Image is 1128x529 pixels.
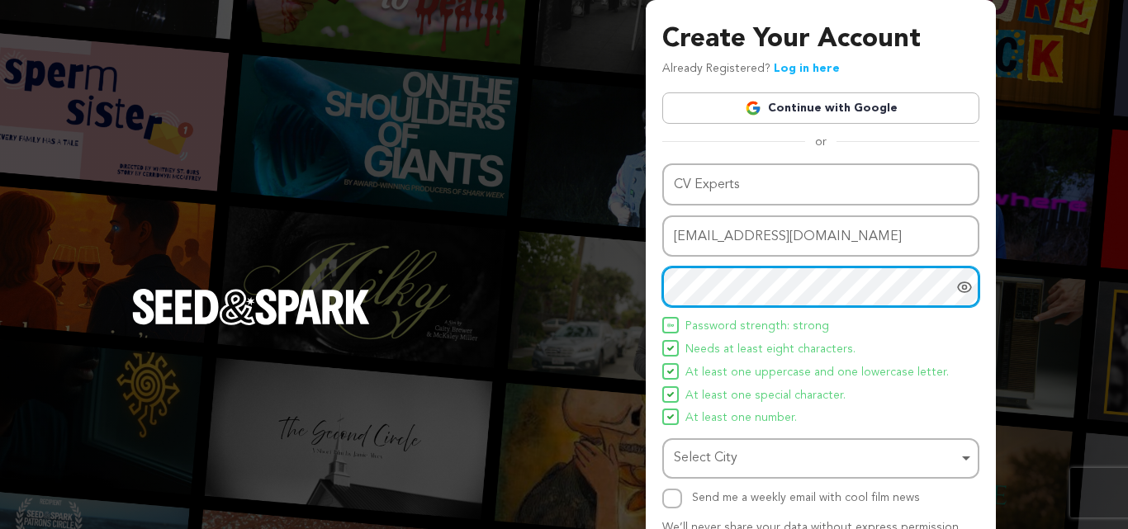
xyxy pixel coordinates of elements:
[662,215,979,257] input: Email address
[662,92,979,124] a: Continue with Google
[685,386,846,406] span: At least one special character.
[662,59,840,79] p: Already Registered?
[674,446,958,470] div: Select City
[132,289,370,358] a: Seed&Spark Homepage
[132,289,370,325] img: Seed&Spark Logo
[685,363,949,383] span: At least one uppercase and one lowercase letter.
[692,492,920,503] label: Send me a weekly email with cool film news
[667,322,674,328] img: Seed&Spark Icon
[685,340,855,360] span: Needs at least eight characters.
[745,100,761,116] img: Google logo
[774,63,840,74] a: Log in here
[685,409,797,428] span: At least one number.
[662,20,979,59] h3: Create Your Account
[667,413,674,420] img: Seed&Spark Icon
[685,317,829,337] span: Password strength: strong
[667,391,674,398] img: Seed&Spark Icon
[662,163,979,205] input: Name
[805,134,837,150] span: or
[667,368,674,375] img: Seed&Spark Icon
[956,279,973,295] a: Show password as plain text. Warning: this will display your password on the screen.
[667,345,674,352] img: Seed&Spark Icon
